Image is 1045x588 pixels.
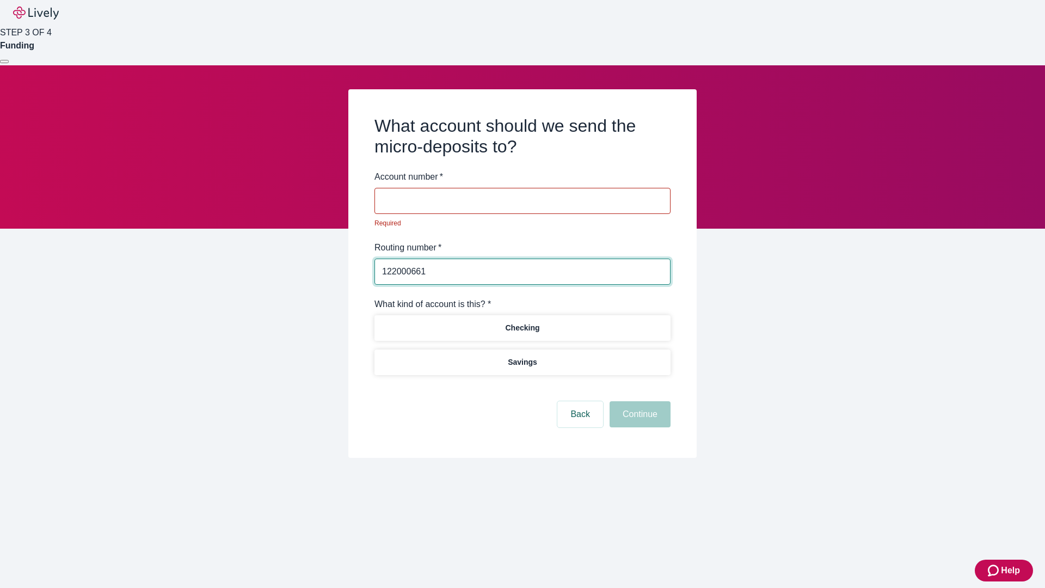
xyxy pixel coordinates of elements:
span: Help [1001,564,1020,577]
button: Savings [374,350,671,375]
img: Lively [13,7,59,20]
label: What kind of account is this? * [374,298,491,311]
button: Back [557,401,603,427]
h2: What account should we send the micro-deposits to? [374,115,671,157]
label: Routing number [374,241,441,254]
button: Zendesk support iconHelp [975,560,1033,581]
button: Checking [374,315,671,341]
p: Savings [508,357,537,368]
p: Required [374,218,663,228]
label: Account number [374,170,443,183]
svg: Zendesk support icon [988,564,1001,577]
p: Checking [505,322,539,334]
